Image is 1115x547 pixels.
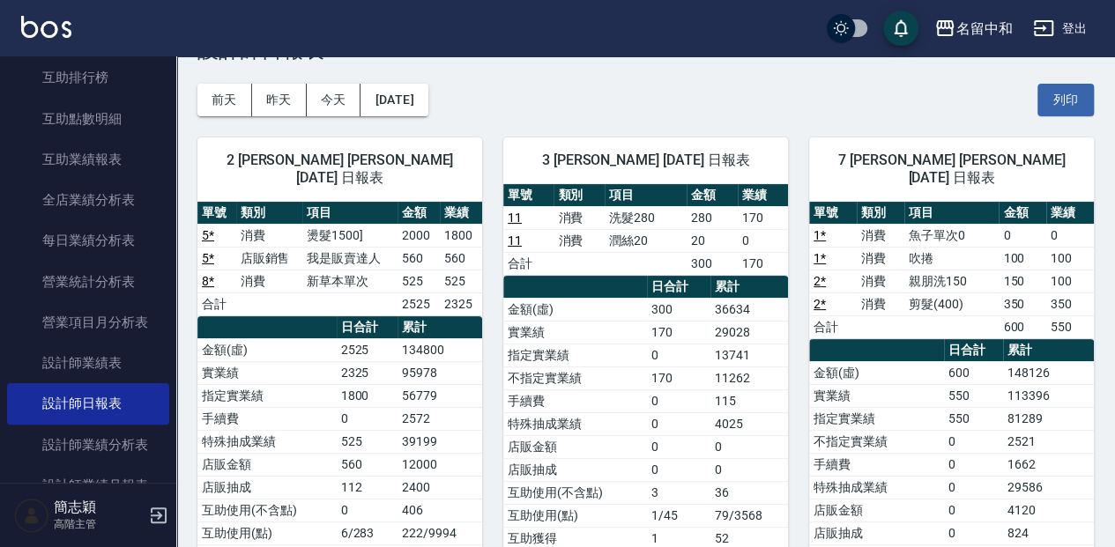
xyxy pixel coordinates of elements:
button: 登出 [1026,12,1094,45]
td: 店販金額 [809,499,944,521]
table: a dense table [503,184,788,276]
td: 0 [944,521,1003,544]
td: 4120 [1003,499,1094,521]
td: 0 [647,412,710,435]
td: 6/283 [337,521,398,544]
td: 不指定實業績 [809,430,944,453]
td: 150 [999,270,1046,292]
td: 560 [337,453,398,476]
button: 名留中和 [927,11,1019,47]
td: 消費 [857,292,904,315]
td: 2000 [398,224,440,247]
td: 1800 [337,384,398,407]
td: 115 [710,389,788,412]
td: 113396 [1003,384,1094,407]
td: 300 [687,252,737,275]
th: 類別 [554,184,604,207]
td: 2325 [337,361,398,384]
th: 單號 [809,202,857,225]
a: 營業項目月分析表 [7,302,169,343]
td: 550 [944,384,1003,407]
td: 實業績 [503,321,647,344]
td: 170 [738,206,788,229]
td: 13741 [710,344,788,366]
td: 0 [647,389,710,412]
td: 95978 [398,361,482,384]
td: 2400 [398,476,482,499]
td: 300 [647,298,710,321]
td: 0 [647,458,710,481]
span: 3 [PERSON_NAME] [DATE] 日報表 [524,152,767,169]
th: 日合計 [647,276,710,299]
button: 前天 [197,84,252,116]
td: 0 [944,476,1003,499]
th: 項目 [302,202,398,225]
td: 56779 [398,384,482,407]
button: 今天 [307,84,361,116]
th: 累計 [398,316,482,339]
th: 業績 [1046,202,1094,225]
td: 合計 [503,252,554,275]
td: 525 [398,270,440,292]
th: 類別 [236,202,303,225]
th: 累計 [710,276,788,299]
td: 525 [440,270,482,292]
td: 525 [337,430,398,453]
td: 3 [647,481,710,504]
td: 特殊抽成業績 [809,476,944,499]
td: 0 [337,407,398,430]
td: 134800 [398,338,482,361]
table: a dense table [197,202,482,316]
span: 7 [PERSON_NAME] [PERSON_NAME][DATE] 日報表 [830,152,1073,187]
td: 0 [999,224,1046,247]
td: 店販抽成 [197,476,337,499]
td: 29028 [710,321,788,344]
td: 600 [999,315,1046,338]
td: 1800 [440,224,482,247]
td: 互助使用(不含點) [503,481,647,504]
th: 金額 [687,184,737,207]
td: 燙髮1500] [302,224,398,247]
td: 消費 [857,270,904,292]
td: 280 [687,206,737,229]
a: 設計師業績月報表 [7,465,169,506]
th: 金額 [398,202,440,225]
td: 店販抽成 [503,458,647,481]
a: 互助排行榜 [7,57,169,98]
td: 350 [999,292,1046,315]
td: 消費 [554,206,604,229]
td: 12000 [398,453,482,476]
td: 0 [647,435,710,458]
button: [DATE] [361,84,427,116]
td: 指定實業績 [809,407,944,430]
td: 222/9994 [398,521,482,544]
td: 0 [710,458,788,481]
td: 消費 [857,247,904,270]
a: 營業統計分析表 [7,262,169,302]
td: 560 [398,247,440,270]
td: 406 [398,499,482,521]
td: 148126 [1003,361,1094,384]
td: 實業績 [197,361,337,384]
td: 350 [1046,292,1094,315]
td: 0 [1046,224,1094,247]
th: 日合計 [944,339,1003,362]
a: 設計師日報表 [7,383,169,424]
td: 550 [944,407,1003,430]
td: 洗髮280 [605,206,687,229]
td: 特殊抽成業績 [197,430,337,453]
th: 項目 [904,202,1000,225]
h5: 簡志穎 [54,499,144,516]
a: 互助點數明細 [7,99,169,139]
td: 560 [440,247,482,270]
th: 金額 [999,202,1046,225]
td: 0 [944,499,1003,521]
td: 1/45 [647,504,710,527]
button: 昨天 [252,84,307,116]
button: save [883,11,918,46]
td: 特殊抽成業績 [503,412,647,435]
th: 項目 [605,184,687,207]
td: 550 [1046,315,1094,338]
td: 2572 [398,407,482,430]
td: 0 [738,229,788,252]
